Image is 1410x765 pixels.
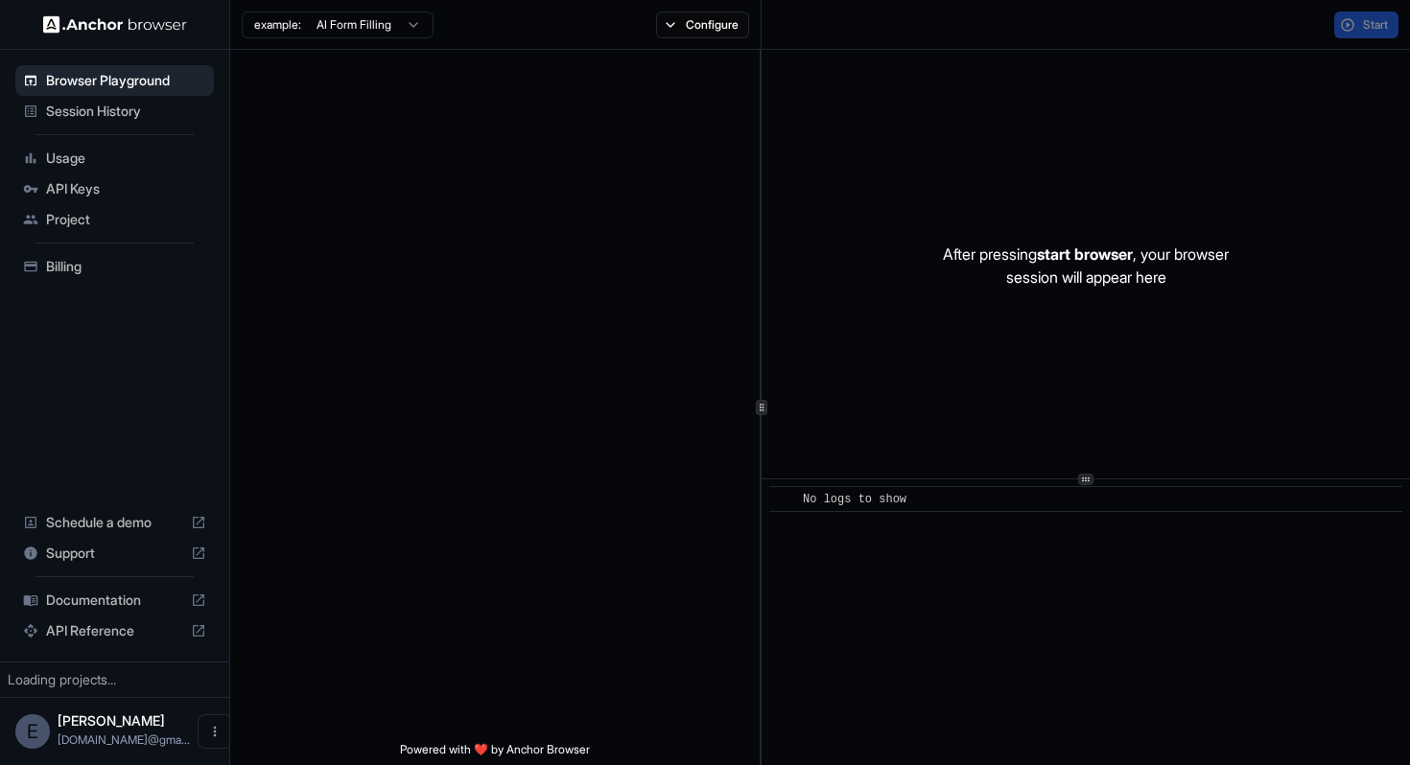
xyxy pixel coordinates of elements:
[46,621,183,640] span: API Reference
[254,17,301,33] span: example:
[46,257,206,276] span: Billing
[15,507,214,538] div: Schedule a demo
[46,71,206,90] span: Browser Playground
[46,102,206,121] span: Session History
[15,204,214,235] div: Project
[803,493,906,506] span: No logs to show
[656,12,749,38] button: Configure
[43,15,187,34] img: Anchor Logo
[15,65,214,96] div: Browser Playground
[46,179,206,198] span: API Keys
[46,591,183,610] span: Documentation
[15,615,214,646] div: API Reference
[15,251,214,282] div: Billing
[8,670,222,689] div: Loading projects...
[15,174,214,204] div: API Keys
[400,742,590,765] span: Powered with ❤️ by Anchor Browser
[58,712,165,729] span: Elizabeth S
[943,243,1229,289] p: After pressing , your browser session will appear here
[46,544,183,563] span: Support
[15,96,214,127] div: Session History
[15,585,214,615] div: Documentation
[58,732,190,747] span: esinc.info@gmail.com
[46,210,206,229] span: Project
[46,149,206,168] span: Usage
[198,714,232,749] button: Open menu
[15,538,214,568] div: Support
[1037,244,1133,264] span: start browser
[46,513,183,532] span: Schedule a demo
[15,143,214,174] div: Usage
[15,714,50,749] div: E
[779,490,788,509] span: ​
